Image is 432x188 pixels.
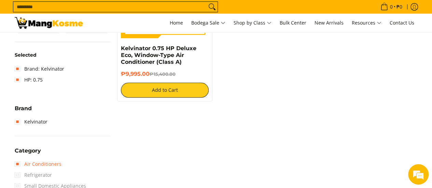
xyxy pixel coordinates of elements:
span: New Arrivals [315,19,344,26]
span: Home [170,19,183,26]
span: Refrigerator [15,170,52,180]
a: Contact Us [386,14,418,32]
a: Air Conditioners [15,159,61,170]
img: Kelvinator | Mang Kosme [15,17,83,29]
nav: Main Menu [90,14,418,32]
span: 0 [389,4,394,9]
summary: Open [15,148,41,159]
span: Contact Us [390,19,414,26]
a: Kelvinator [15,116,47,127]
a: Resources [348,14,385,32]
span: • [378,3,404,11]
a: Bulk Center [276,14,310,32]
a: Brand: Kelvinator [15,63,64,74]
span: Bulk Center [280,19,306,26]
del: ₱15,400.00 [150,71,176,77]
span: Resources [352,19,381,27]
button: Search [207,2,218,12]
span: Bodega Sale [191,19,225,27]
span: ₱0 [395,4,403,9]
div: Minimize live chat window [112,3,128,20]
a: New Arrivals [311,14,347,32]
div: Chat with us now [36,38,115,47]
h6: ₱9,995.00 [121,71,209,77]
button: Add to Cart [121,83,209,98]
span: Category [15,148,41,154]
a: HP: 0.75 [15,74,43,85]
h6: Selected [15,52,110,58]
a: Bodega Sale [188,14,229,32]
textarea: Type your message and hit 'Enter' [3,120,130,144]
span: We're online! [40,53,94,121]
a: Kelvinator 0.75 HP Deluxe Eco, Window-Type Air Conditioner (Class A) [121,45,196,65]
a: Shop by Class [230,14,275,32]
span: Shop by Class [234,19,271,27]
summary: Open [15,106,32,116]
a: Home [166,14,186,32]
span: Brand [15,106,32,111]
